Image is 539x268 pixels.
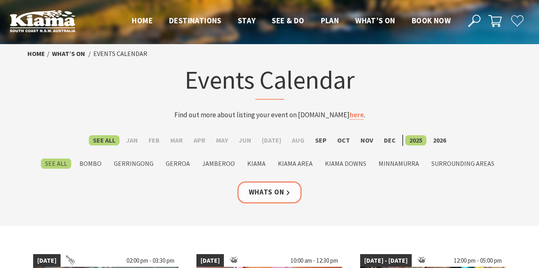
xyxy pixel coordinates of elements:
[374,159,423,169] label: Minnamurra
[272,16,304,25] span: See & Do
[10,10,75,32] img: Kiama Logo
[235,135,255,145] label: Jun
[41,159,71,169] label: See All
[124,14,459,28] nav: Main Menu
[286,254,342,267] span: 10:00 am - 12:30 pm
[237,181,302,203] a: Whats On
[405,135,426,145] label: 2025
[132,16,153,25] span: Home
[93,49,147,59] li: Events Calendar
[52,49,85,58] a: What’s On
[122,254,178,267] span: 02:00 pm - 03:30 pm
[321,16,339,25] span: Plan
[258,135,285,145] label: [DATE]
[427,159,498,169] label: Surrounding Areas
[144,135,164,145] label: Feb
[238,16,256,25] span: Stay
[33,254,61,267] span: [DATE]
[122,135,142,145] label: Jan
[360,254,412,267] span: [DATE] - [DATE]
[110,159,158,169] label: Gerringong
[169,16,221,25] span: Destinations
[27,49,45,58] a: Home
[321,159,370,169] label: Kiama Downs
[350,110,364,120] a: here
[355,16,395,25] span: What’s On
[166,135,187,145] label: Mar
[243,159,270,169] label: Kiama
[109,109,430,121] p: Find out more about listing your event on [DOMAIN_NAME] .
[212,135,232,145] label: May
[412,16,451,25] span: Book now
[162,159,194,169] label: Gerroa
[89,135,120,145] label: See All
[198,159,239,169] label: Jamberoo
[429,135,450,145] label: 2026
[333,135,354,145] label: Oct
[288,135,309,145] label: Aug
[196,254,224,267] span: [DATE]
[311,135,331,145] label: Sep
[450,254,506,267] span: 12:00 pm - 05:00 pm
[75,159,106,169] label: Bombo
[356,135,377,145] label: Nov
[380,135,400,145] label: Dec
[189,135,210,145] label: Apr
[109,63,430,100] h1: Events Calendar
[274,159,317,169] label: Kiama Area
